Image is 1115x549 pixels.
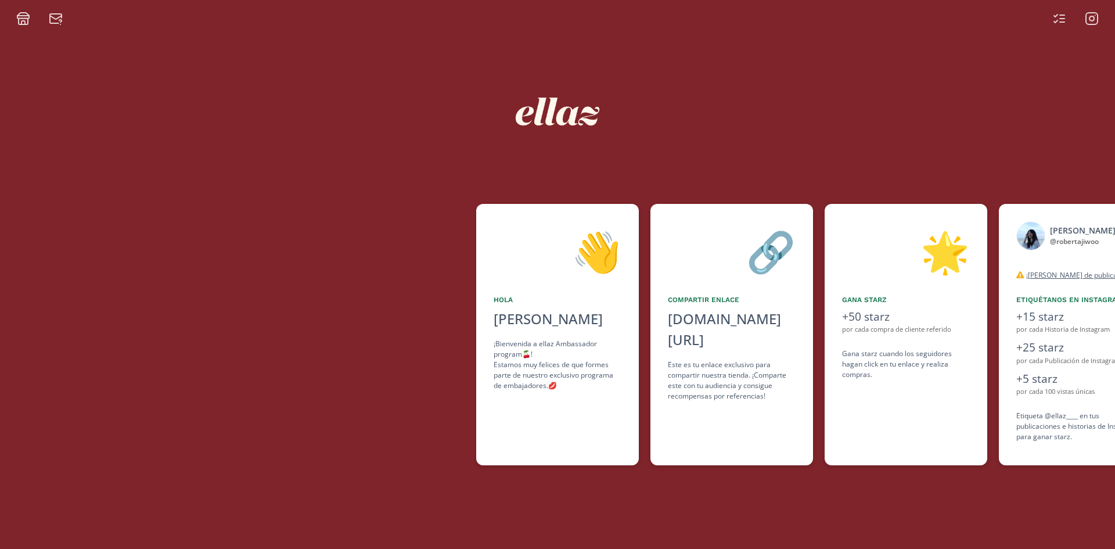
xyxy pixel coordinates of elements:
img: nKmKAABZpYV7 [505,59,610,164]
div: por cada compra de cliente referido [842,325,970,335]
div: Gana starz cuando los seguidores hagan click en tu enlace y realiza compras . [842,349,970,380]
div: Gana starz [842,295,970,305]
div: [DOMAIN_NAME][URL] [668,308,796,350]
div: 🔗 [668,221,796,281]
div: 🌟 [842,221,970,281]
div: Compartir Enlace [668,295,796,305]
div: Este es tu enlace exclusivo para compartir nuestra tienda. ¡Comparte este con tu audiencia y cons... [668,360,796,401]
div: ¡Bienvenida a ellaz Ambassador program🍒! Estamos muy felices de que formes parte de nuestro exclu... [494,339,621,391]
div: 👋 [494,221,621,281]
img: 553519426_18531095272031687_9108109319303814463_n.jpg [1016,221,1045,250]
div: +50 starz [842,308,970,325]
div: [PERSON_NAME] [494,308,621,329]
div: Hola [494,295,621,305]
